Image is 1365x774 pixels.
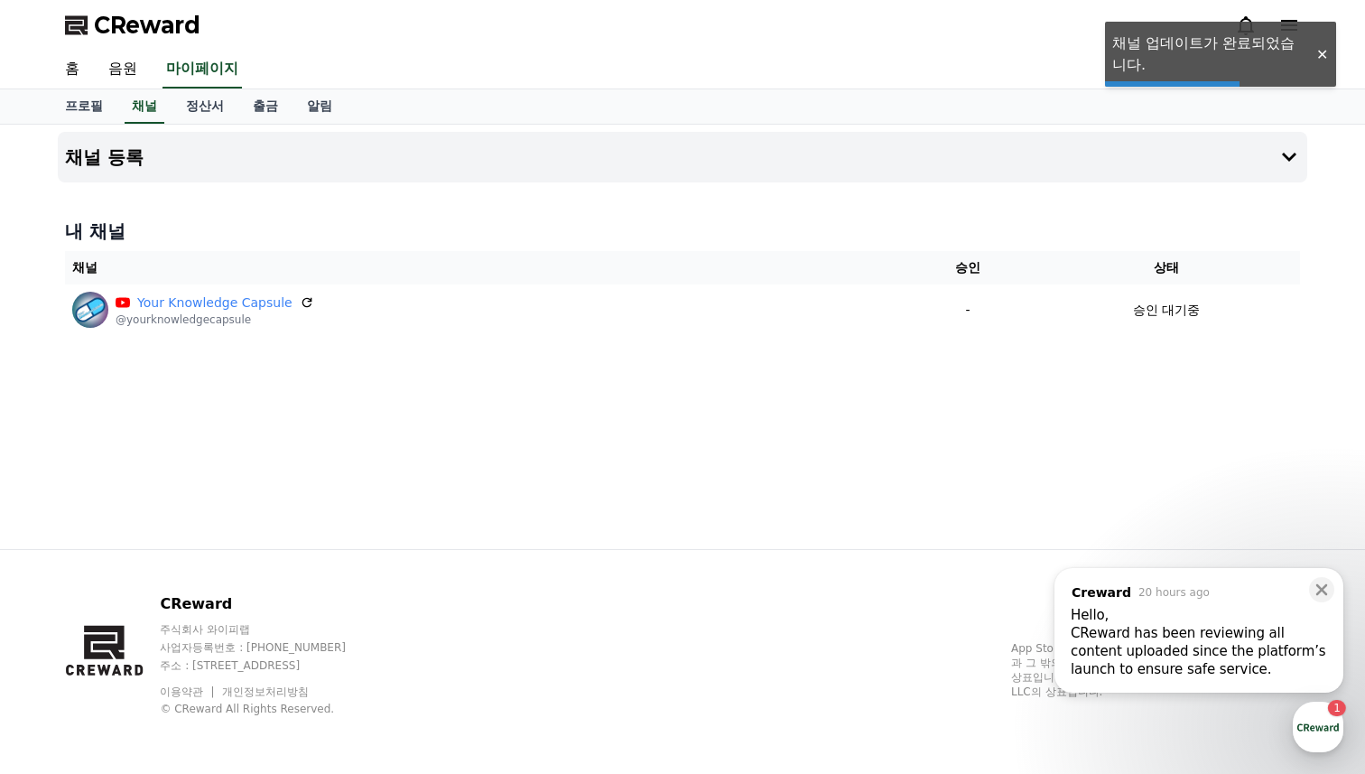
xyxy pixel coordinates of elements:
[238,89,292,124] a: 출금
[160,658,380,673] p: 주소 : [STREET_ADDRESS]
[46,600,78,614] span: Home
[65,11,200,40] a: CReward
[160,622,380,637] p: 주식회사 와이피랩
[119,573,233,618] a: 1Messages
[5,573,119,618] a: Home
[51,89,117,124] a: 프로필
[162,51,242,89] a: 마이페이지
[125,89,164,124] a: 채널
[160,685,217,698] a: 이용약관
[160,702,380,716] p: © CReward All Rights Reserved.
[1133,301,1200,320] p: 승인 대기중
[94,51,152,89] a: 음원
[172,89,238,124] a: 정산서
[903,251,1033,284] th: 승인
[910,301,1026,320] p: -
[267,600,311,614] span: Settings
[292,89,347,124] a: 알림
[160,593,380,615] p: CReward
[233,573,347,618] a: Settings
[160,640,380,655] p: 사업자등록번호 : [PHONE_NUMBER]
[58,132,1307,182] button: 채널 등록
[51,51,94,89] a: 홈
[65,251,903,284] th: 채널
[1033,251,1300,284] th: 상태
[65,147,144,167] h4: 채널 등록
[1011,641,1300,699] p: App Store, iCloud, iCloud Drive 및 iTunes Store는 미국과 그 밖의 나라 및 지역에서 등록된 Apple Inc.의 서비스 상표입니다. Goo...
[137,294,292,312] a: Your Knowledge Capsule
[116,312,314,327] p: @yourknowledgecapsule
[150,601,203,615] span: Messages
[94,11,200,40] span: CReward
[183,572,190,586] span: 1
[72,292,108,328] img: Your Knowledge Capsule
[65,219,1300,244] h4: 내 채널
[222,685,309,698] a: 개인정보처리방침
